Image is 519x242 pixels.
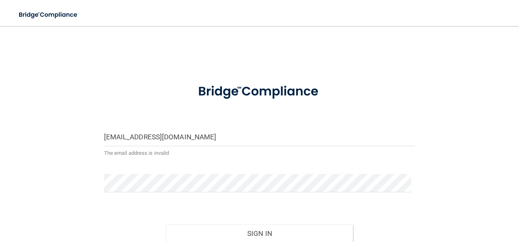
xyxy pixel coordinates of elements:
iframe: Drift Widget Chat Controller [378,184,509,217]
p: The email address is invalid [104,148,415,158]
img: bridge_compliance_login_screen.278c3ca4.svg [12,7,85,23]
img: bridge_compliance_login_screen.278c3ca4.svg [185,75,334,108]
input: Email [104,128,415,146]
